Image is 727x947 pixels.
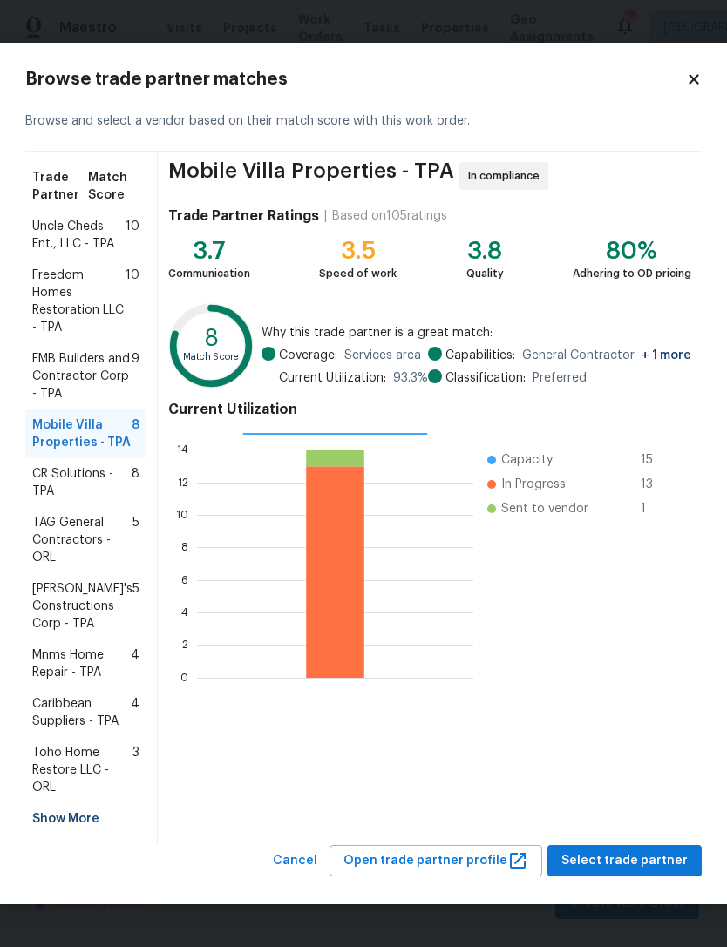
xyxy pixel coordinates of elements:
div: | [319,207,332,225]
div: Quality [466,265,504,282]
span: 13 [641,476,669,493]
div: Speed of work [319,265,397,282]
span: EMB Builders and Contractor Corp - TPA [32,350,132,402]
span: Mnms Home Repair - TPA [32,646,131,681]
span: Toho Home Restore LLC - ORL [32,744,132,796]
span: Mobile Villa Properties - TPA [32,416,132,451]
span: General Contractor [522,347,691,364]
div: 3.8 [466,242,504,260]
button: Select trade partner [547,845,702,877]
div: Show More [25,803,146,835]
button: Cancel [266,845,324,877]
div: Adhering to OD pricing [573,265,691,282]
span: 4 [131,646,139,681]
button: Open trade partner profile [330,845,542,877]
text: 2 [182,640,188,651]
span: Capacity [501,451,553,469]
span: 8 [132,465,139,500]
span: CR Solutions - TPA [32,465,132,500]
span: Open trade partner profile [343,850,528,872]
span: 10 [126,218,139,253]
span: 10 [126,267,139,336]
div: 80% [573,242,691,260]
span: Sent to vendor [501,500,588,517]
div: 3.5 [319,242,397,260]
text: 0 [180,673,188,683]
span: 4 [131,695,139,730]
span: [PERSON_NAME]'s Constructions Corp - TPA [32,580,132,632]
text: 4 [181,607,188,618]
h2: Browse trade partner matches [25,71,686,88]
text: Match Score [183,353,240,362]
span: 15 [641,451,669,469]
h4: Current Utilization [168,401,691,418]
div: 3.7 [168,242,250,260]
h4: Trade Partner Ratings [168,207,319,225]
text: 6 [181,575,188,585]
text: 14 [177,445,188,456]
span: Cancel [273,850,317,872]
span: Capabilities: [445,347,515,364]
span: 1 [641,500,669,517]
text: 8 [204,327,219,350]
span: Freedom Homes Restoration LLC - TPA [32,267,126,336]
div: Based on 105 ratings [332,207,447,225]
span: Current Utilization: [279,369,386,387]
span: 9 [132,350,139,402]
span: 3 [132,744,139,796]
div: Browse and select a vendor based on their match score with this work order. [25,91,702,152]
span: 8 [132,416,139,451]
span: 93.3 % [393,369,428,387]
span: In Progress [501,476,566,493]
text: 10 [176,510,188,520]
text: 12 [178,477,188,488]
span: Mobile Villa Properties - TPA [168,162,454,190]
span: Classification: [445,369,526,387]
div: Communication [168,265,250,282]
span: Trade Partner [32,169,88,204]
span: 5 [132,514,139,566]
span: Select trade partner [561,850,688,872]
span: Preferred [533,369,587,387]
span: 5 [132,580,139,632]
span: Caribbean Suppliers - TPA [32,695,131,730]
span: In compliance [468,167,547,185]
span: Match Score [88,169,139,204]
span: TAG General Contractors - ORL [32,514,132,566]
span: Why this trade partner is a great match: [262,324,691,342]
span: Uncle Cheds Ent., LLC - TPA [32,218,126,253]
span: + 1 more [642,349,691,362]
span: Services area [344,347,421,364]
span: Coverage: [279,347,337,364]
text: 8 [181,543,188,553]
